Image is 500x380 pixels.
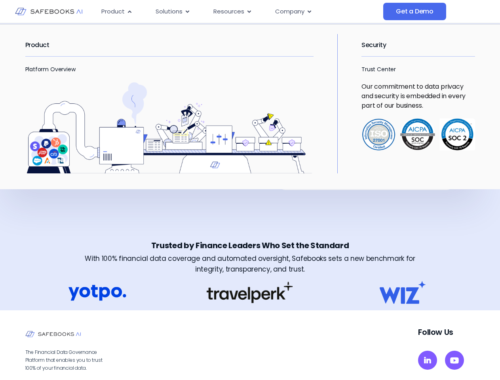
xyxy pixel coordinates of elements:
[275,7,304,16] span: Company
[25,34,314,56] h2: Product
[75,253,425,275] h3: With 100% financial data coverage and automated oversight, Safebooks sets a new benchmark for int...
[101,7,125,16] span: Product
[361,82,475,110] p: Our commitment to data privacy and security is embedded in every part of our business.
[213,7,244,16] span: Resources
[95,4,383,19] nav: Menu
[68,281,126,304] img: Get a Demo 5
[361,34,475,56] h2: Security
[207,282,293,303] img: Get a Demo 6
[156,7,183,16] span: Solutions
[383,3,446,20] a: Get a Demo
[396,8,433,15] span: Get a Demo
[95,4,383,19] div: Menu Toggle
[374,281,432,304] img: Get a Demo 7
[25,348,112,372] p: The Financial Data Governance Platform that enables you to trust 100% of your financial data.
[418,326,475,338] p: Follow Us
[25,65,76,73] a: Platform Overview
[361,65,396,73] a: Trust Center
